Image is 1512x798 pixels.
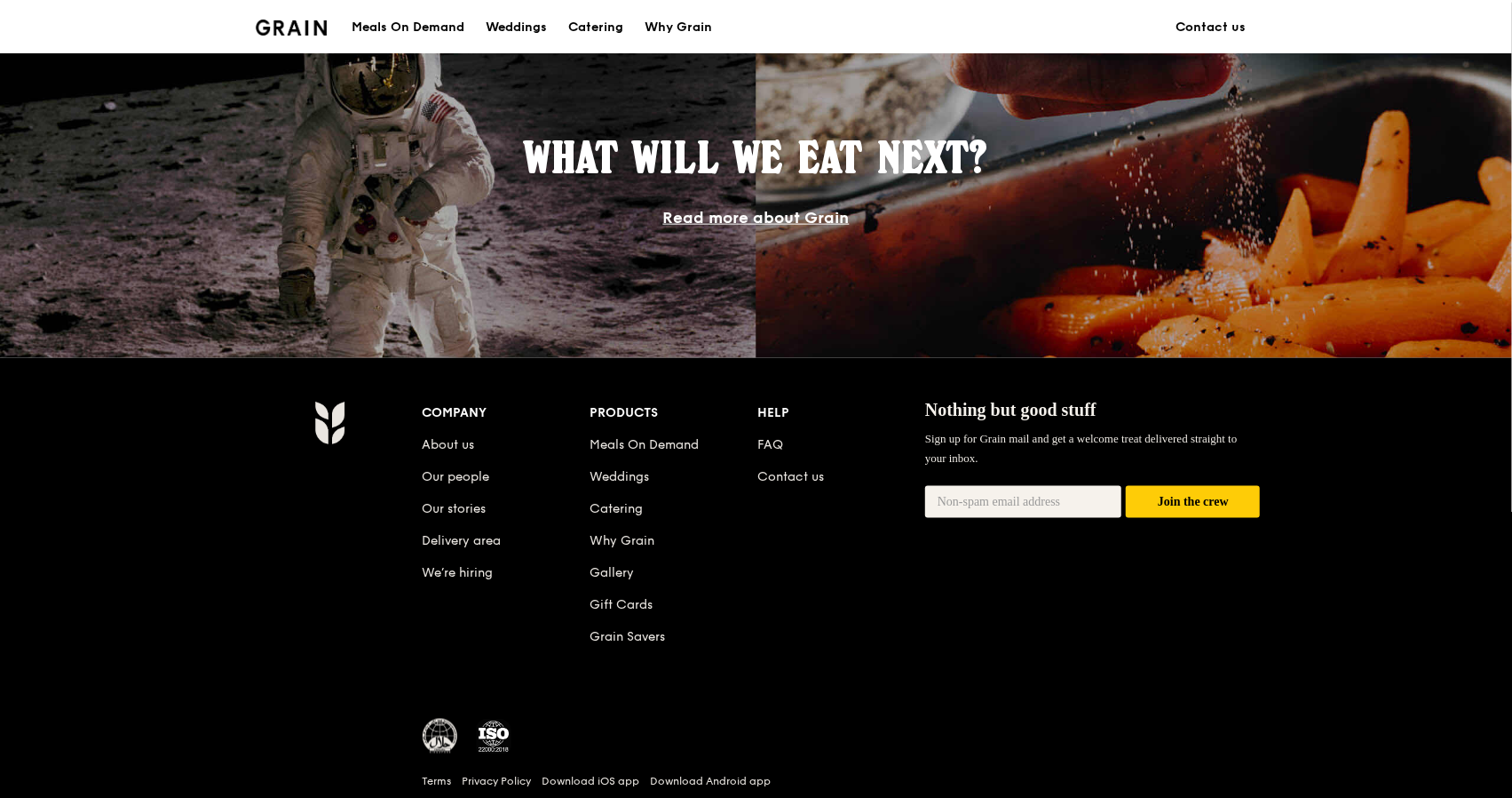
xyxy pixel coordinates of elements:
[590,401,757,426] div: Products
[475,1,558,54] a: Weddings
[423,565,494,580] a: We’re hiring
[757,437,783,452] a: FAQ
[590,597,653,612] a: Gift Cards
[476,719,511,754] img: ISO Certified
[590,533,654,548] a: Why Grain
[486,1,547,54] div: Weddings
[634,1,723,54] a: Why Grain
[663,208,850,227] a: Read more about Grain
[1126,486,1260,519] button: Join the crew
[542,775,640,789] a: Download iOS app
[314,401,345,445] img: Grain
[423,501,487,516] a: Our stories
[590,565,634,580] a: Gallery
[925,486,1122,518] input: Non-spam email address
[423,533,502,548] a: Delivery area
[925,432,1238,465] span: Sign up for Grain mail and get a welcome treat delivered straight to your inbox.
[590,437,699,452] a: Meals On Demand
[651,775,772,789] a: Download Android app
[423,719,458,754] img: MUIS Halal Certified
[590,629,665,644] a: Grain Savers
[1166,1,1257,54] a: Contact us
[925,400,1096,419] span: Nothing but good stuff
[525,132,988,183] span: What will we eat next?
[590,469,649,484] a: Weddings
[757,401,925,426] div: Help
[757,469,824,484] a: Contact us
[558,1,634,54] a: Catering
[423,775,452,789] a: Terms
[423,469,490,484] a: Our people
[352,1,464,54] div: Meals On Demand
[256,20,328,36] img: Grain
[645,1,712,54] div: Why Grain
[423,437,475,452] a: About us
[590,501,643,516] a: Catering
[463,775,532,789] a: Privacy Policy
[568,1,623,54] div: Catering
[423,401,590,426] div: Company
